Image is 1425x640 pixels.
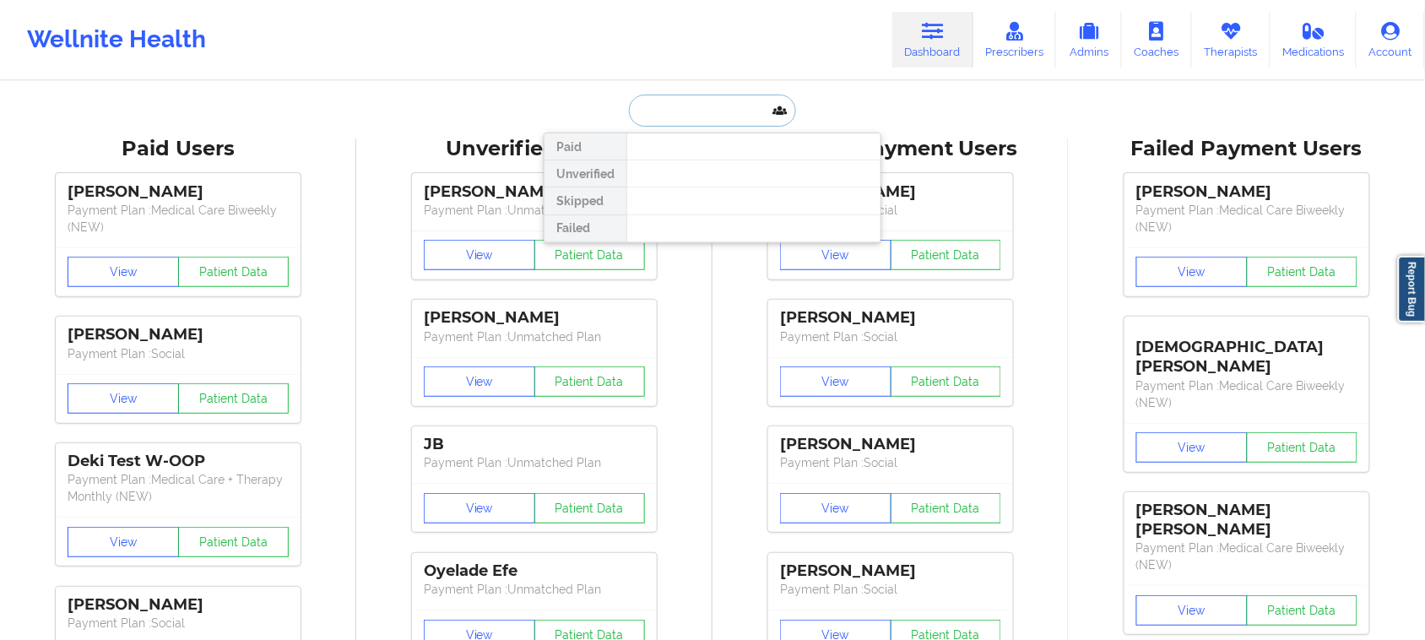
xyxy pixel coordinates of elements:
[424,202,645,219] p: Payment Plan : Unmatched Plan
[1136,182,1357,202] div: [PERSON_NAME]
[178,257,290,287] button: Patient Data
[1271,12,1357,68] a: Medications
[1247,432,1358,463] button: Patient Data
[424,435,645,454] div: JB
[1247,595,1358,626] button: Patient Data
[1398,256,1425,323] a: Report Bug
[545,187,626,214] div: Skipped
[780,308,1001,328] div: [PERSON_NAME]
[68,383,179,414] button: View
[545,160,626,187] div: Unverified
[891,366,1002,397] button: Patient Data
[68,527,179,557] button: View
[68,471,289,505] p: Payment Plan : Medical Care + Therapy Monthly (NEW)
[1357,12,1425,68] a: Account
[780,366,891,397] button: View
[424,581,645,598] p: Payment Plan : Unmatched Plan
[68,345,289,362] p: Payment Plan : Social
[68,257,179,287] button: View
[534,366,646,397] button: Patient Data
[1136,202,1357,236] p: Payment Plan : Medical Care Biweekly (NEW)
[178,527,290,557] button: Patient Data
[1081,136,1413,162] div: Failed Payment Users
[724,136,1057,162] div: Skipped Payment Users
[780,182,1001,202] div: [PERSON_NAME]
[545,133,626,160] div: Paid
[424,308,645,328] div: [PERSON_NAME]
[68,615,289,632] p: Payment Plan : Social
[1136,540,1357,573] p: Payment Plan : Medical Care Biweekly (NEW)
[368,136,701,162] div: Unverified Users
[780,328,1001,345] p: Payment Plan : Social
[1247,257,1358,287] button: Patient Data
[424,561,645,581] div: Oyelade Efe
[1136,432,1248,463] button: View
[1122,12,1192,68] a: Coaches
[780,493,891,523] button: View
[780,581,1001,598] p: Payment Plan : Social
[1136,257,1248,287] button: View
[780,240,891,270] button: View
[1056,12,1122,68] a: Admins
[780,454,1001,471] p: Payment Plan : Social
[891,493,1002,523] button: Patient Data
[68,595,289,615] div: [PERSON_NAME]
[545,215,626,242] div: Failed
[424,454,645,471] p: Payment Plan : Unmatched Plan
[891,240,1002,270] button: Patient Data
[424,240,535,270] button: View
[973,12,1057,68] a: Prescribers
[892,12,973,68] a: Dashboard
[68,452,289,471] div: Deki Test W-OOP
[68,202,289,236] p: Payment Plan : Medical Care Biweekly (NEW)
[534,240,646,270] button: Patient Data
[424,182,645,202] div: [PERSON_NAME]
[68,182,289,202] div: [PERSON_NAME]
[780,561,1001,581] div: [PERSON_NAME]
[68,325,289,344] div: [PERSON_NAME]
[424,328,645,345] p: Payment Plan : Unmatched Plan
[424,366,535,397] button: View
[780,435,1001,454] div: [PERSON_NAME]
[1136,501,1357,540] div: [PERSON_NAME] [PERSON_NAME]
[178,383,290,414] button: Patient Data
[12,136,344,162] div: Paid Users
[780,202,1001,219] p: Payment Plan : Social
[1136,377,1357,411] p: Payment Plan : Medical Care Biweekly (NEW)
[534,493,646,523] button: Patient Data
[424,493,535,523] button: View
[1192,12,1271,68] a: Therapists
[1136,325,1357,377] div: [DEMOGRAPHIC_DATA][PERSON_NAME]
[1136,595,1248,626] button: View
